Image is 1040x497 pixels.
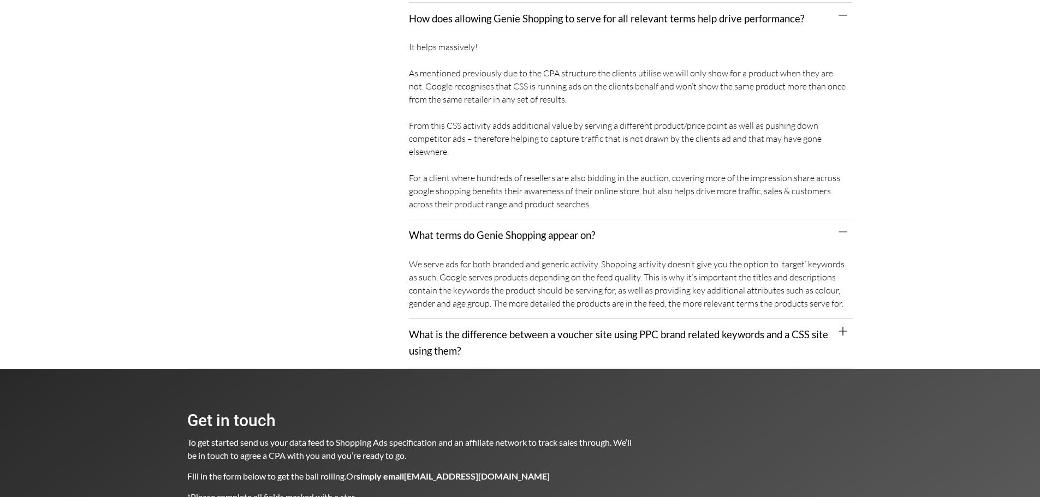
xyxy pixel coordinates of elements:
[409,252,853,319] div: What terms do Genie Shopping appear on?
[409,229,595,241] a: What terms do Genie Shopping appear on?
[187,412,633,429] h2: Get in touch
[187,437,633,460] span: To get started send us your data feed to Shopping Ads specification and an affiliate network to t...
[356,471,550,481] b: simply email [EMAIL_ADDRESS][DOMAIN_NAME]
[409,319,853,368] div: What is the difference between a voucher site using PPC brand related keywords and a CSS site usi...
[409,328,828,357] a: What is the difference between a voucher site using PPC brand related keywords and a CSS site usi...
[346,471,550,481] span: Or
[409,219,853,252] div: What terms do Genie Shopping appear on?
[187,471,346,481] span: Fill in the form below to get the ball rolling.
[409,35,853,219] div: How does allowing Genie Shopping to serve for all relevant terms help drive performance?
[409,3,853,35] div: How does allowing Genie Shopping to serve for all relevant terms help drive performance?
[409,13,804,25] a: How does allowing Genie Shopping to serve for all relevant terms help drive performance?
